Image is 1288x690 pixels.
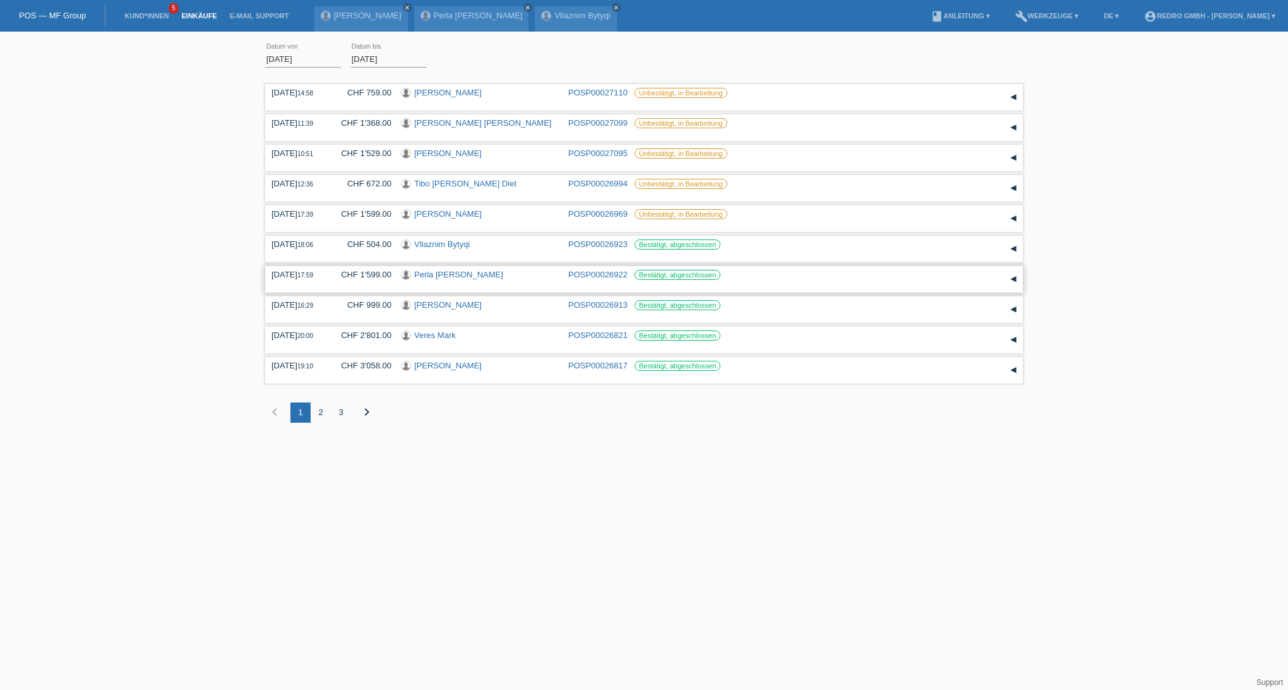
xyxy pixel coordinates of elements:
[414,118,551,128] a: [PERSON_NAME] [PERSON_NAME]
[297,332,313,339] span: 20:00
[568,179,628,188] a: POSP00026994
[434,11,523,20] a: Perla [PERSON_NAME]
[271,118,322,128] div: [DATE]
[331,361,391,370] div: CHF 3'058.00
[271,209,322,219] div: [DATE]
[271,88,322,97] div: [DATE]
[19,11,86,20] a: POS — MF Group
[331,88,391,97] div: CHF 759.00
[613,4,619,11] i: close
[1015,10,1028,23] i: build
[331,402,351,423] div: 3
[297,241,313,248] span: 18:06
[635,118,727,128] label: Unbestätigt, in Bearbeitung
[568,330,628,340] a: POSP00026821
[297,272,313,279] span: 17:59
[331,179,391,188] div: CHF 672.00
[271,330,322,340] div: [DATE]
[118,12,175,20] a: Kund*innen
[271,270,322,279] div: [DATE]
[1004,300,1023,319] div: auf-/zuklappen
[568,148,628,158] a: POSP00027095
[297,363,313,370] span: 19:10
[523,3,532,12] a: close
[311,402,331,423] div: 2
[1097,12,1125,20] a: DE ▾
[635,330,720,341] label: Bestätigt, abgeschlossen
[568,118,628,128] a: POSP00027099
[297,90,313,97] span: 14:58
[331,330,391,340] div: CHF 2'801.00
[1004,209,1023,228] div: auf-/zuklappen
[175,12,223,20] a: Einkäufe
[414,300,482,310] a: [PERSON_NAME]
[267,404,282,420] i: chevron_left
[635,88,727,98] label: Unbestätigt, in Bearbeitung
[1004,270,1023,289] div: auf-/zuklappen
[271,148,322,158] div: [DATE]
[414,179,516,188] a: Tibo [PERSON_NAME] Diet
[331,209,391,219] div: CHF 1'599.00
[331,239,391,249] div: CHF 504.00
[403,3,412,12] a: close
[414,148,482,158] a: [PERSON_NAME]
[554,11,610,20] a: Vllaznim Bytyqi
[290,402,311,423] div: 1
[414,209,482,219] a: [PERSON_NAME]
[635,209,727,219] label: Unbestätigt, in Bearbeitung
[297,211,313,218] span: 17:39
[1256,678,1283,687] a: Support
[568,300,628,310] a: POSP00026913
[271,300,322,310] div: [DATE]
[331,148,391,158] div: CHF 1'529.00
[612,3,621,12] a: close
[931,10,943,23] i: book
[271,361,322,370] div: [DATE]
[224,12,295,20] a: E-Mail Support
[414,88,482,97] a: [PERSON_NAME]
[297,150,313,157] span: 10:51
[331,270,391,279] div: CHF 1'599.00
[1144,10,1157,23] i: account_circle
[1004,148,1023,167] div: auf-/zuklappen
[1004,88,1023,107] div: auf-/zuklappen
[635,361,720,371] label: Bestätigt, abgeschlossen
[525,4,531,11] i: close
[1004,118,1023,137] div: auf-/zuklappen
[635,300,720,310] label: Bestätigt, abgeschlossen
[297,181,313,188] span: 12:36
[568,270,628,279] a: POSP00026922
[1004,239,1023,258] div: auf-/zuklappen
[1004,179,1023,198] div: auf-/zuklappen
[414,239,470,249] a: Vllaznim Bytyqi
[297,302,313,309] span: 16:29
[568,209,628,219] a: POSP00026969
[635,270,720,280] label: Bestätigt, abgeschlossen
[635,239,720,250] label: Bestätigt, abgeschlossen
[331,118,391,128] div: CHF 1'368.00
[334,11,402,20] a: [PERSON_NAME]
[1004,361,1023,380] div: auf-/zuklappen
[271,239,322,249] div: [DATE]
[635,179,727,189] label: Unbestätigt, in Bearbeitung
[1138,12,1282,20] a: account_circleRedro GmbH - [PERSON_NAME] ▾
[297,120,313,127] span: 11:39
[414,330,456,340] a: Veres Mark
[404,4,410,11] i: close
[924,12,996,20] a: bookAnleitung ▾
[635,148,727,159] label: Unbestätigt, in Bearbeitung
[1009,12,1085,20] a: buildWerkzeuge ▾
[359,404,374,420] i: chevron_right
[271,179,322,188] div: [DATE]
[331,300,391,310] div: CHF 999.00
[1004,330,1023,349] div: auf-/zuklappen
[568,88,628,97] a: POSP00027110
[568,239,628,249] a: POSP00026923
[414,270,503,279] a: Perla [PERSON_NAME]
[414,361,482,370] a: [PERSON_NAME]
[169,3,179,14] span: 5
[568,361,628,370] a: POSP00026817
